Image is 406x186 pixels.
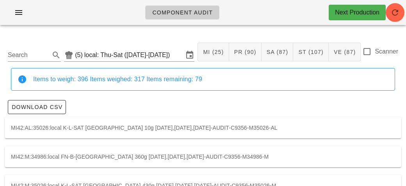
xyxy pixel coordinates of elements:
a: Component Audit [145,5,219,20]
span: ST (107) [298,49,323,55]
div: MI42:M:34986:local FN-B-[GEOGRAPHIC_DATA] 360g [DATE],[DATE],[DATE]-AUDIT-C9356-M34986-M [5,146,401,167]
span: Component Audit [152,9,213,16]
div: MI42:AL:35026:local K-L-SAT [GEOGRAPHIC_DATA] 10g [DATE],[DATE],[DATE]-AUDIT-C9356-M35026-AL [5,117,401,138]
div: Next Production [335,8,379,17]
button: PR (90) [229,43,262,61]
span: SA (87) [266,49,288,55]
span: PR (90) [234,49,256,55]
button: Download CSV [8,100,66,114]
button: VE (87) [329,43,361,61]
div: Items to weigh: 396 Items weighed: 317 Items remaining: 79 [33,75,388,84]
button: ST (107) [293,43,328,61]
div: (5) [75,51,84,59]
label: Scanner [375,48,398,55]
span: VE (87) [333,49,356,55]
button: SA (87) [262,43,294,61]
span: MI (25) [203,49,224,55]
span: Download CSV [11,104,62,110]
button: MI (25) [198,43,229,61]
